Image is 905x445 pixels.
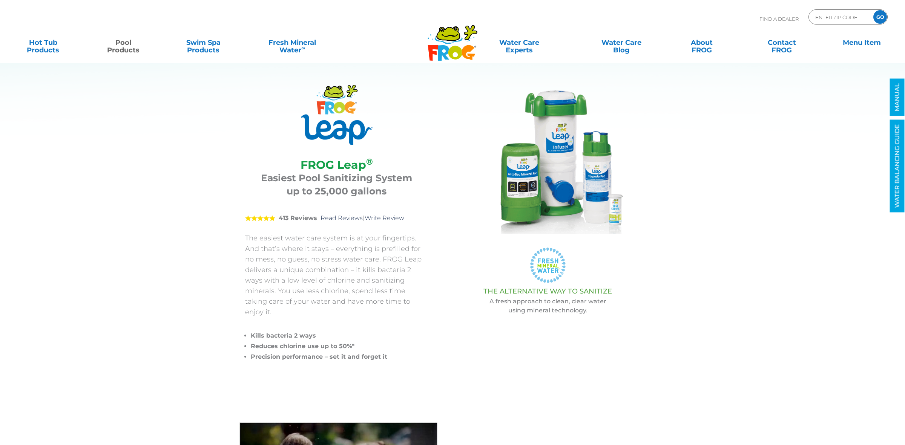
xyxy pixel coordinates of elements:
[279,214,317,222] strong: 413 Reviews
[87,35,159,50] a: PoolProducts
[890,120,905,213] a: WATER BALANCING GUIDE
[462,35,577,50] a: Water CareExperts
[255,158,419,171] h2: FROG Leap
[365,214,404,222] a: Write Review
[423,15,482,61] img: Frog Products Logo
[873,10,887,24] input: GO
[8,35,79,50] a: Hot TubProducts
[321,214,363,222] a: Read Reviews
[666,35,737,50] a: AboutFROG
[301,85,373,145] img: Product Logo
[759,9,799,28] p: Find A Dealer
[168,35,239,50] a: Swim SpaProducts
[245,233,428,317] p: The easiest water care system is at your fingertips. And that’s where it stays – everything is pr...
[586,35,657,50] a: Water CareBlog
[251,352,428,362] li: Precision performance – set it and forget it
[890,79,905,116] a: MANUAL
[366,156,373,167] sup: ®
[251,330,428,341] li: Kills bacteria 2 ways
[245,203,428,233] div: |
[746,35,818,50] a: ContactFROG
[826,35,897,50] a: Menu Item
[245,215,275,221] span: 5
[301,45,305,51] sup: ∞
[251,341,428,352] li: Reduces chlorine use up to 50%*
[248,35,337,50] a: Fresh MineralWater∞
[447,287,649,295] h3: THE ALTERNATIVE WAY TO SANITIZE
[447,297,649,315] p: A fresh approach to clean, clear water using mineral technology.
[255,171,419,198] h3: Easiest Pool Sanitizing System up to 25,000 gallons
